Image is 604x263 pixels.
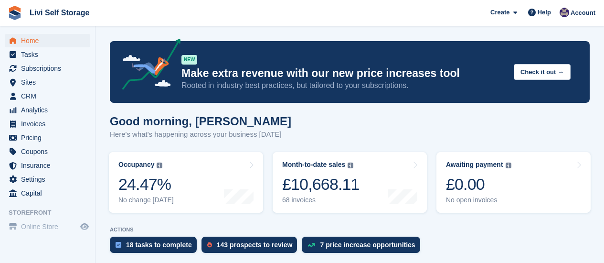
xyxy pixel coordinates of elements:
img: Jim [560,8,569,17]
span: Create [490,8,509,17]
span: Sites [21,76,78,89]
a: Livi Self Storage [26,5,93,21]
a: menu [5,145,90,158]
a: Awaiting payment £0.00 No open invoices [436,152,591,213]
img: prospect-51fa495bee0391a8d652442698ab0144808aea92771e9ea1ae160a38d050c398.svg [207,242,212,248]
div: 68 invoices [282,196,360,204]
span: Help [538,8,551,17]
button: Check it out → [514,64,571,80]
img: task-75834270c22a3079a89374b754ae025e5fb1db73e45f91037f5363f120a921f8.svg [116,242,121,248]
img: stora-icon-8386f47178a22dfd0bd8f6a31ec36ba5ce8667c1dd55bd0f319d3a0aa187defe.svg [8,6,22,20]
div: 18 tasks to complete [126,241,192,249]
a: menu [5,34,90,47]
span: Online Store [21,220,78,233]
div: 7 price increase opportunities [320,241,415,249]
a: Preview store [79,221,90,232]
span: Coupons [21,145,78,158]
a: menu [5,131,90,144]
div: NEW [181,55,197,65]
a: 18 tasks to complete [110,237,201,258]
div: No change [DATE] [118,196,174,204]
img: icon-info-grey-7440780725fd019a000dd9b08b2336e03edf1995a4989e88bcd33f0948082b44.svg [506,163,511,168]
img: price-adjustments-announcement-icon-8257ccfd72463d97f412b2fc003d46551f7dbcb40ab6d574587a9cd5c0d94... [114,39,181,93]
div: No open invoices [446,196,511,204]
span: Account [571,8,595,18]
a: 143 prospects to review [201,237,302,258]
span: Tasks [21,48,78,61]
a: menu [5,117,90,131]
div: Occupancy [118,161,154,169]
div: 24.47% [118,175,174,194]
a: menu [5,76,90,89]
span: CRM [21,89,78,103]
span: Pricing [21,131,78,144]
a: menu [5,220,90,233]
div: Month-to-date sales [282,161,345,169]
img: icon-info-grey-7440780725fd019a000dd9b08b2336e03edf1995a4989e88bcd33f0948082b44.svg [157,163,162,168]
span: Settings [21,173,78,186]
span: Analytics [21,103,78,117]
a: menu [5,62,90,75]
div: £0.00 [446,175,511,194]
a: menu [5,103,90,117]
img: price_increase_opportunities-93ffe204e8149a01c8c9dc8f82e8f89637d9d84a8eef4429ea346261dce0b2c0.svg [307,243,315,247]
span: Insurance [21,159,78,172]
div: 143 prospects to review [217,241,293,249]
a: Month-to-date sales £10,668.11 68 invoices [273,152,427,213]
a: menu [5,186,90,200]
a: menu [5,48,90,61]
span: Subscriptions [21,62,78,75]
p: ACTIONS [110,227,590,233]
div: Awaiting payment [446,161,503,169]
p: Here's what's happening across your business [DATE] [110,129,291,140]
span: Capital [21,186,78,200]
a: menu [5,173,90,186]
a: menu [5,159,90,172]
span: Storefront [9,208,95,218]
p: Rooted in industry best practices, but tailored to your subscriptions. [181,80,506,91]
div: £10,668.11 [282,175,360,194]
span: Invoices [21,117,78,131]
img: icon-info-grey-7440780725fd019a000dd9b08b2336e03edf1995a4989e88bcd33f0948082b44.svg [348,163,353,168]
a: Occupancy 24.47% No change [DATE] [109,152,263,213]
span: Home [21,34,78,47]
a: 7 price increase opportunities [302,237,424,258]
h1: Good morning, [PERSON_NAME] [110,115,291,128]
a: menu [5,89,90,103]
p: Make extra revenue with our new price increases tool [181,66,506,80]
